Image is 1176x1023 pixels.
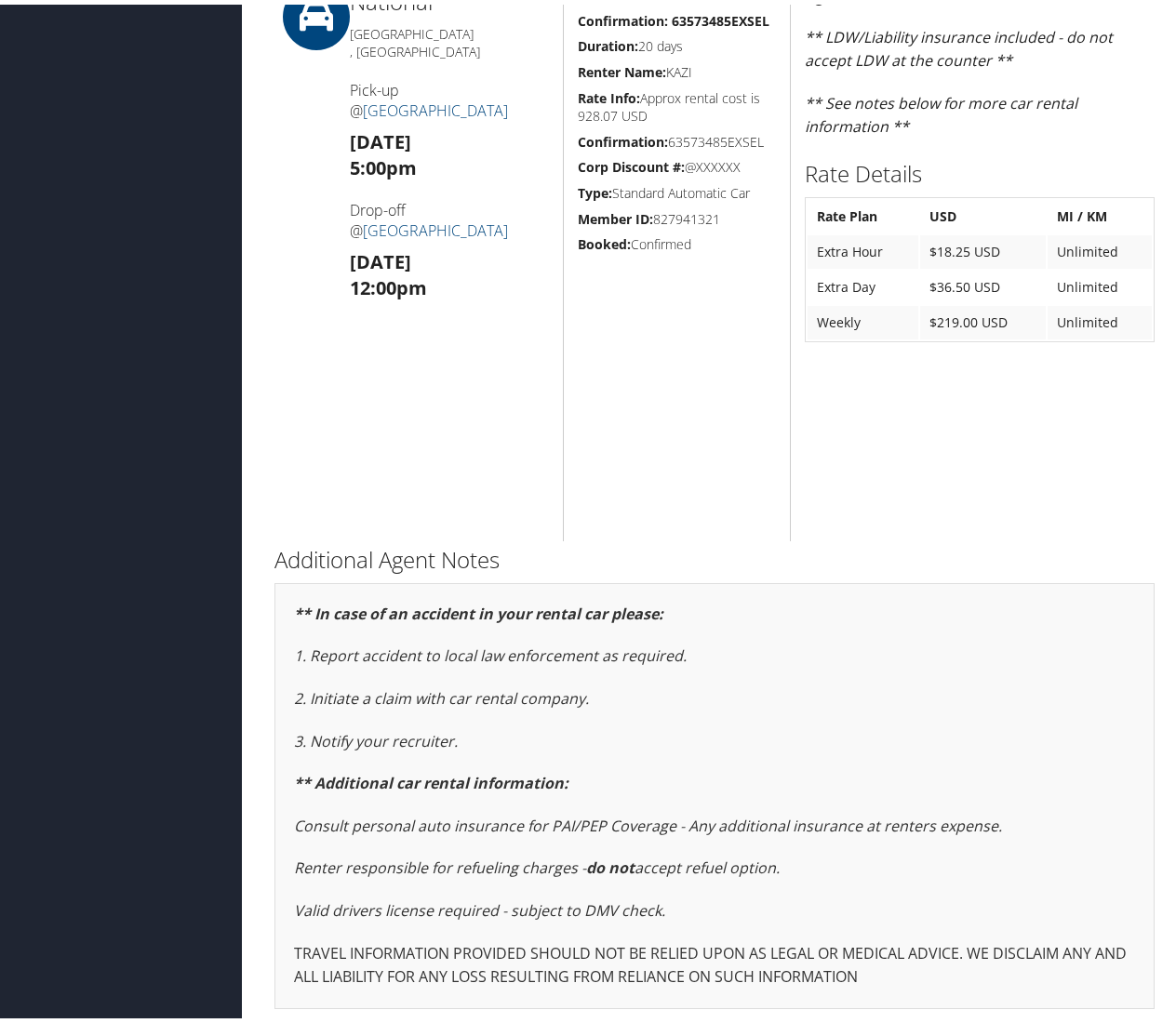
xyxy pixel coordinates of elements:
[920,301,1046,335] td: $219.00 USD
[920,195,1046,229] th: USD
[578,85,776,121] h5: Approx rental cost is 928.07 USD
[363,216,508,236] a: [GEOGRAPHIC_DATA]
[350,75,549,117] h4: Pick-up @
[1048,301,1152,335] td: Unlimited
[808,301,917,335] td: Weekly
[578,179,612,197] strong: Type:
[578,33,638,50] strong: Duration:
[578,128,776,147] h5: 63573485EXSEL
[350,125,411,150] strong: [DATE]
[808,266,917,299] td: Extra Day
[350,151,417,176] strong: 5:00pm
[578,206,776,224] h5: 827941321
[805,88,1077,133] em: ** See notes below for more car rental information **
[350,195,549,237] h4: Drop-off @
[350,271,427,296] strong: 12:00pm
[578,231,631,248] strong: Booked:
[294,811,1002,831] em: Consult personal auto insurance for PAI/PEP Coverage - Any additional insurance at renters expense.
[578,179,776,198] h5: Standard Automatic Car
[350,20,549,57] h5: [GEOGRAPHIC_DATA] , [GEOGRAPHIC_DATA]
[578,59,776,77] h5: KAZI
[578,231,776,249] h5: Confirmed
[578,153,685,171] strong: Corp Discount #:
[1048,195,1152,229] th: MI / KM
[578,85,640,102] strong: Rate Info:
[808,231,917,264] td: Extra Hour
[805,22,1113,67] em: ** LDW/Liability insurance included - do not accept LDW at the counter **
[350,245,411,270] strong: [DATE]
[294,768,568,789] em: ** Additional car rental information:
[294,896,665,916] em: Valid drivers license required - subject to DMV check.
[274,539,1155,571] h2: Additional Agent Notes
[578,33,776,51] h5: 20 days
[363,96,508,116] a: [GEOGRAPHIC_DATA]
[294,937,1135,985] p: TRAVEL INFORMATION PROVIDED SHOULD NOT BE RELIED UPON AS LEGAL OR MEDICAL ADVICE. WE DISCLAIM ANY...
[578,128,668,146] strong: Confirmation:
[586,853,635,873] strong: do not
[294,726,458,747] em: 3. Notify your recruiter.
[578,206,653,223] strong: Member ID:
[294,684,589,704] em: 2. Initiate a claim with car rental company.
[1048,266,1152,299] td: Unlimited
[294,641,687,661] em: 1. Report accident to local law enforcement as required.
[805,153,1155,185] h2: Rate Details
[578,7,769,25] strong: Confirmation: 63573485EXSEL
[920,266,1046,299] td: $36.50 USD
[294,599,663,619] strong: ** In case of an accident in your rental car please:
[578,153,776,172] h5: @XXXXXX
[920,231,1046,264] td: $18.25 USD
[578,59,666,76] strong: Renter Name:
[1048,231,1152,264] td: Unlimited
[808,195,917,229] th: Rate Plan
[294,853,780,873] em: Renter responsible for refueling charges - accept refuel option.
